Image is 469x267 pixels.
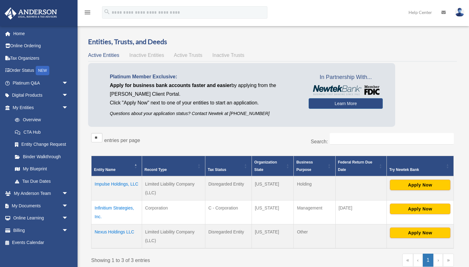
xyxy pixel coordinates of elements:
img: User Pic [455,8,464,17]
td: C - Corporation [205,200,252,224]
td: [US_STATE] [252,224,294,249]
h3: Entities, Trusts, and Deeds [88,37,457,47]
td: Holding [294,176,335,200]
th: Record Type: Activate to sort [142,156,205,177]
th: Business Purpose: Activate to sort [294,156,335,177]
a: Learn More [309,98,383,109]
td: Nexus Holdings LLC [92,224,142,249]
a: Digital Productsarrow_drop_down [4,89,78,102]
p: Click "Apply Now" next to one of your entities to start an application. [110,99,299,107]
span: arrow_drop_down [62,200,74,212]
div: Showing 1 to 3 of 3 entries [91,254,268,265]
td: [US_STATE] [252,200,294,224]
th: Tax Status: Activate to sort [205,156,252,177]
a: My Anderson Teamarrow_drop_down [4,187,78,200]
span: arrow_drop_down [62,212,74,225]
span: Record Type [145,168,167,172]
a: menu [84,11,91,16]
td: Limited Liability Company (LLC) [142,224,205,249]
div: Try Newtek Bank [389,166,444,173]
span: Active Trusts [174,53,203,58]
a: Billingarrow_drop_down [4,224,78,237]
th: Organization State: Activate to sort [252,156,294,177]
img: NewtekBankLogoSM.png [312,85,380,95]
a: Online Ordering [4,40,78,52]
a: Platinum Q&Aarrow_drop_down [4,77,78,89]
span: Apply for business bank accounts faster and easier [110,83,231,88]
th: Entity Name: Activate to invert sorting [92,156,142,177]
a: Entity Change Request [9,138,74,151]
td: Infinitium Strategies, Inc. [92,200,142,224]
th: Federal Return Due Date: Activate to sort [335,156,386,177]
a: My Documentsarrow_drop_down [4,200,78,212]
p: Questions about your application status? Contact Newtek at [PHONE_NUMBER] [110,110,299,117]
span: Active Entities [88,53,119,58]
td: Other [294,224,335,249]
th: Try Newtek Bank : Activate to sort [386,156,453,177]
span: arrow_drop_down [62,187,74,200]
a: Tax Organizers [4,52,78,64]
a: Previous [413,254,423,267]
td: Limited Liability Company (LLC) [142,176,205,200]
p: by applying from the [PERSON_NAME] Client Portal. [110,81,299,99]
td: [DATE] [335,200,386,224]
span: arrow_drop_down [62,224,74,237]
a: 1 [423,254,434,267]
span: Organization State [254,160,277,172]
a: Binder Walkthrough [9,150,74,163]
a: My Blueprint [9,163,74,175]
td: [US_STATE] [252,176,294,200]
td: Disregarded Entity [205,176,252,200]
span: Inactive Entities [129,53,164,58]
span: arrow_drop_down [62,101,74,114]
a: Order StatusNEW [4,64,78,77]
label: Search: [311,139,328,144]
button: Apply Now [390,228,450,238]
p: Platinum Member Exclusive: [110,72,299,81]
i: search [104,8,110,15]
a: Last [443,254,454,267]
span: In Partnership With... [309,72,383,82]
img: Anderson Advisors Platinum Portal [3,7,59,20]
span: Business Purpose [296,160,313,172]
a: My Entitiesarrow_drop_down [4,101,74,114]
div: NEW [36,66,49,75]
span: Inactive Trusts [212,53,244,58]
a: Tax Due Dates [9,175,74,187]
span: Tax Status [208,168,226,172]
span: arrow_drop_down [62,77,74,90]
a: Overview [9,114,71,126]
i: menu [84,9,91,16]
button: Apply Now [390,204,450,214]
a: CTA Hub [9,126,74,138]
a: Home [4,27,78,40]
label: entries per page [104,138,140,143]
span: arrow_drop_down [62,89,74,102]
span: Federal Return Due Date [338,160,373,172]
td: Management [294,200,335,224]
span: Entity Name [94,168,115,172]
a: Events Calendar [4,237,78,249]
a: Next [433,254,443,267]
button: Apply Now [390,180,450,190]
td: Corporation [142,200,205,224]
a: First [402,254,413,267]
td: Disregarded Entity [205,224,252,249]
a: Online Learningarrow_drop_down [4,212,78,224]
td: Impulse Holdings, LLC [92,176,142,200]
